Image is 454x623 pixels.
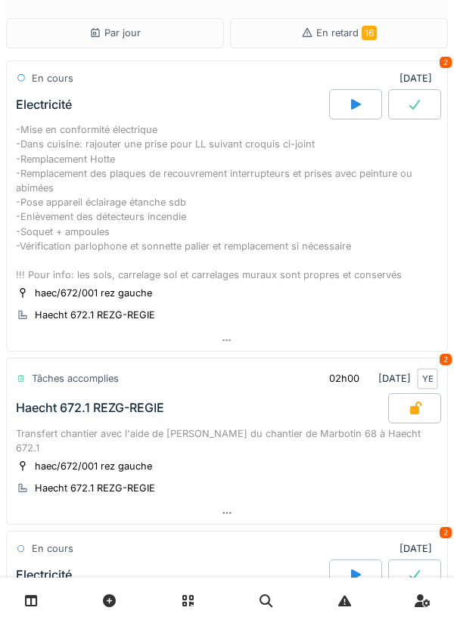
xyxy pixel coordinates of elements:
div: YE [417,368,438,389]
div: [DATE] [400,71,438,85]
div: Transfert chantier avec l'aide de [PERSON_NAME] du chantier de Marbotin 68 à Haecht 672.1 [16,426,438,455]
span: En retard [316,27,377,39]
div: En cours [32,541,73,556]
div: haec/672/001 rez gauche [35,459,152,473]
div: Tâches accomplies [32,371,119,386]
div: Electricité [16,98,72,112]
div: Haecht 672.1 REZG-REGIE [35,308,155,322]
div: -Mise en conformité électrique -Dans cuisine: rajouter une prise pour LL suivant croquis ci-joint... [16,122,438,282]
div: En cours [32,71,73,85]
div: Electricité [16,568,72,582]
div: [DATE] [316,364,438,392]
span: 16 [362,26,377,40]
div: 2 [440,354,452,365]
div: 2 [440,57,452,68]
div: haec/672/001 rez gauche [35,286,152,300]
div: 02h00 [329,371,359,386]
div: Haecht 672.1 REZG-REGIE [16,401,164,415]
div: [DATE] [400,541,438,556]
div: Haecht 672.1 REZG-REGIE [35,481,155,495]
div: Par jour [89,26,141,40]
div: 2 [440,527,452,538]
